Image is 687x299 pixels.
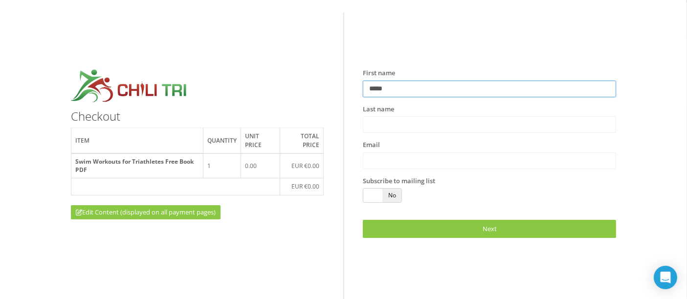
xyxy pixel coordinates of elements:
th: Unit price [241,128,280,153]
div: Open Intercom Messenger [654,266,677,289]
h3: Checkout [71,110,324,123]
a: Next [363,220,616,238]
label: Subscribe to mailing list [363,176,435,186]
td: 1 [203,153,241,178]
td: 0.00 [241,153,280,178]
th: Item [71,128,203,153]
th: Swim Workouts for Triathletes Free Book PDF [71,153,203,178]
img: croppedchilitri.jpg [71,68,187,105]
td: EUR €0.00 [280,153,324,178]
label: Last name [363,105,394,114]
label: Email [363,140,380,150]
a: Edit Content (displayed on all payment pages) [71,205,221,220]
span: No [382,189,401,202]
th: Quantity [203,128,241,153]
th: Total price [280,128,324,153]
label: First name [363,68,395,78]
td: EUR €0.00 [280,178,324,195]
